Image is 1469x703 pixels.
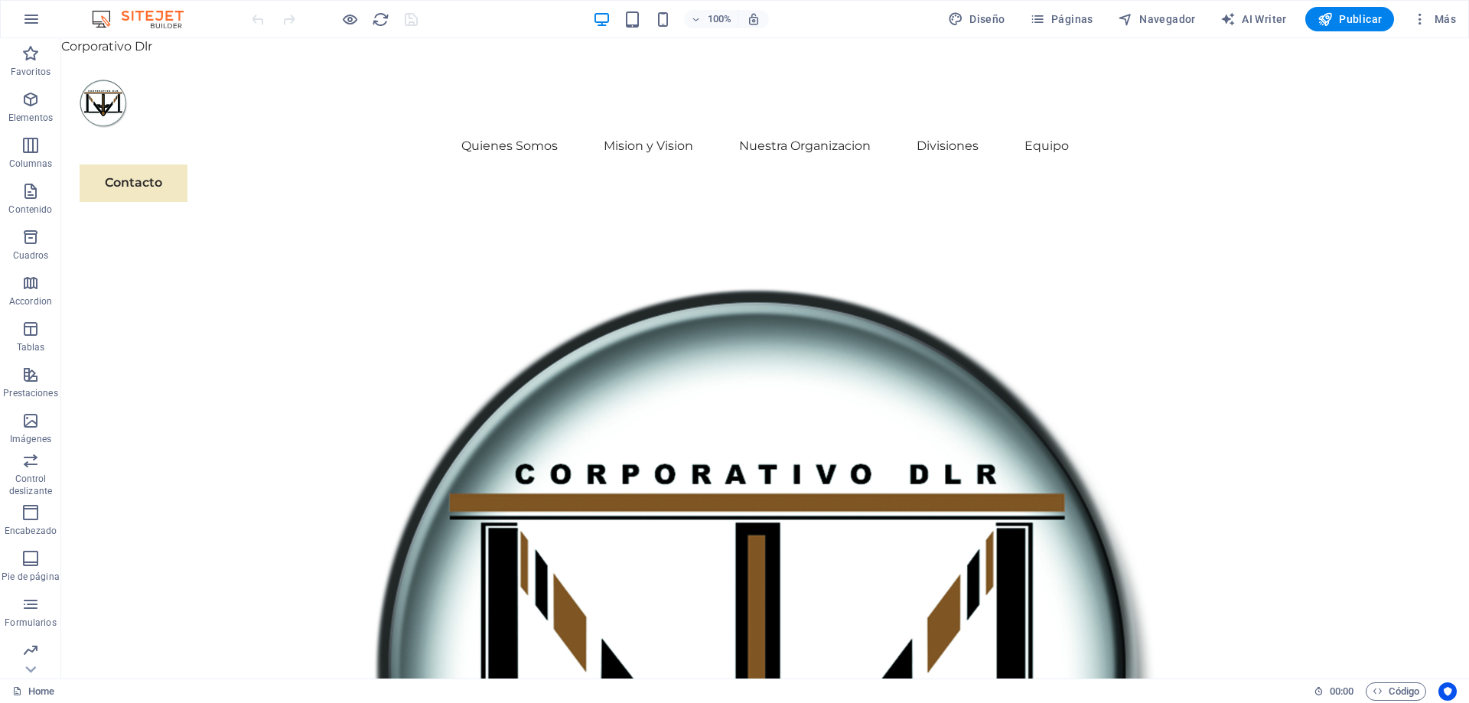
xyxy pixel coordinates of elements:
[5,525,57,537] p: Encabezado
[707,10,731,28] h6: 100%
[3,387,57,399] p: Prestaciones
[1220,11,1287,27] span: AI Writer
[5,617,56,629] p: Formularios
[1314,682,1354,701] h6: Tiempo de la sesión
[371,10,389,28] button: reload
[2,571,59,583] p: Pie de página
[9,158,53,170] p: Columnas
[942,7,1011,31] div: Diseño (Ctrl+Alt+Y)
[942,7,1011,31] button: Diseño
[1330,682,1353,701] span: 00 00
[1366,682,1426,701] button: Código
[1030,11,1093,27] span: Páginas
[8,203,52,216] p: Contenido
[1373,682,1419,701] span: Código
[12,682,54,701] a: Haz clic para cancelar la selección y doble clic para abrir páginas
[13,249,49,262] p: Cuadros
[1305,7,1395,31] button: Publicar
[1112,7,1202,31] button: Navegador
[10,433,51,445] p: Imágenes
[8,112,53,124] p: Elementos
[17,341,45,353] p: Tablas
[1438,682,1457,701] button: Usercentrics
[1412,11,1456,27] span: Más
[1024,7,1099,31] button: Páginas
[88,10,203,28] img: Editor Logo
[684,10,738,28] button: 100%
[9,295,52,308] p: Accordion
[372,11,389,28] i: Volver a cargar página
[948,11,1005,27] span: Diseño
[340,10,359,28] button: Haz clic para salir del modo de previsualización y seguir editando
[11,66,50,78] p: Favoritos
[1318,11,1383,27] span: Publicar
[747,12,761,26] i: Al redimensionar, ajustar el nivel de zoom automáticamente para ajustarse al dispositivo elegido.
[1340,685,1343,697] span: :
[1406,7,1462,31] button: Más
[1118,11,1196,27] span: Navegador
[1214,7,1293,31] button: AI Writer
